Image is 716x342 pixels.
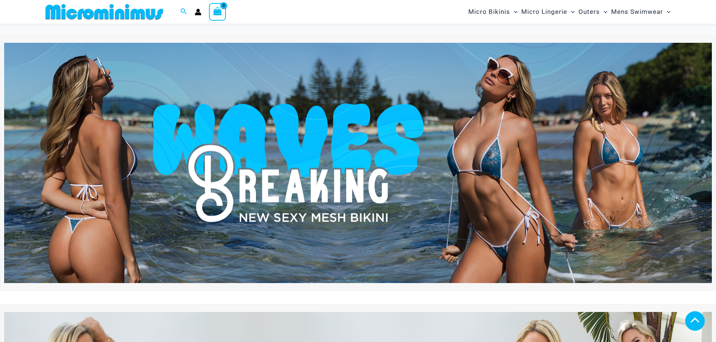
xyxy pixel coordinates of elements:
span: Mens Swimwear [611,2,663,21]
a: Account icon link [195,9,201,15]
nav: Site Navigation [465,1,674,23]
img: MM SHOP LOGO FLAT [42,3,166,20]
a: Micro LingerieMenu ToggleMenu Toggle [519,2,577,21]
span: Menu Toggle [600,2,607,21]
span: Menu Toggle [663,2,671,21]
span: Menu Toggle [510,2,518,21]
a: Mens SwimwearMenu ToggleMenu Toggle [609,2,672,21]
span: Outers [578,2,600,21]
span: Micro Lingerie [521,2,567,21]
img: Waves Breaking Ocean Bikini Pack [4,43,712,283]
span: Menu Toggle [567,2,575,21]
span: Micro Bikinis [468,2,510,21]
a: Micro BikinisMenu ToggleMenu Toggle [466,2,519,21]
a: OutersMenu ToggleMenu Toggle [577,2,609,21]
a: View Shopping Cart, empty [209,3,226,20]
a: Search icon link [180,7,187,17]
